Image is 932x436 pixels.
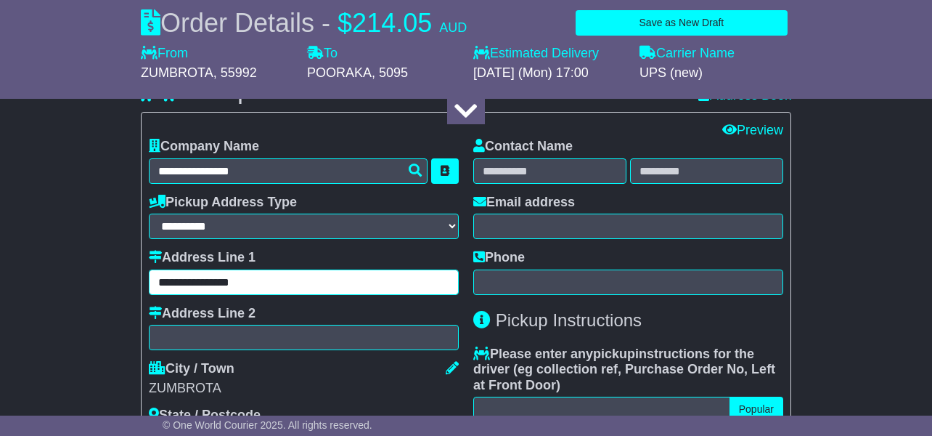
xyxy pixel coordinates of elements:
span: $ [338,8,352,38]
label: Email address [473,195,575,211]
div: [DATE] (Mon) 17:00 [473,65,625,81]
span: POORAKA [307,65,372,80]
label: From [141,46,188,62]
div: UPS (new) [639,65,791,81]
label: Please enter any instructions for the driver ( ) [473,347,783,394]
span: Pickup Instructions [496,310,642,330]
label: Address Line 1 [149,250,256,266]
div: Order Details - [141,7,467,39]
span: pickup [593,347,635,361]
a: Preview [722,123,783,137]
label: Company Name [149,139,259,155]
span: © One World Courier 2025. All rights reserved. [163,419,372,431]
label: Address Line 2 [149,306,256,322]
label: Carrier Name [639,46,735,62]
span: , 5095 [372,65,408,80]
div: ZUMBROTA [149,381,459,397]
label: Pickup Address Type [149,195,297,211]
span: ZUMBROTA [141,65,213,80]
span: 214.05 [352,8,432,38]
label: Estimated Delivery [473,46,625,62]
label: Phone [473,250,525,266]
label: City / Town [149,361,234,377]
label: State / Postcode [149,408,261,424]
button: Popular [729,397,783,422]
label: To [307,46,338,62]
span: AUD [439,20,467,35]
span: , 55992 [213,65,257,80]
span: eg collection ref, Purchase Order No, Left at Front Door [473,362,775,392]
label: Contact Name [473,139,573,155]
button: Save as New Draft [576,10,788,36]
